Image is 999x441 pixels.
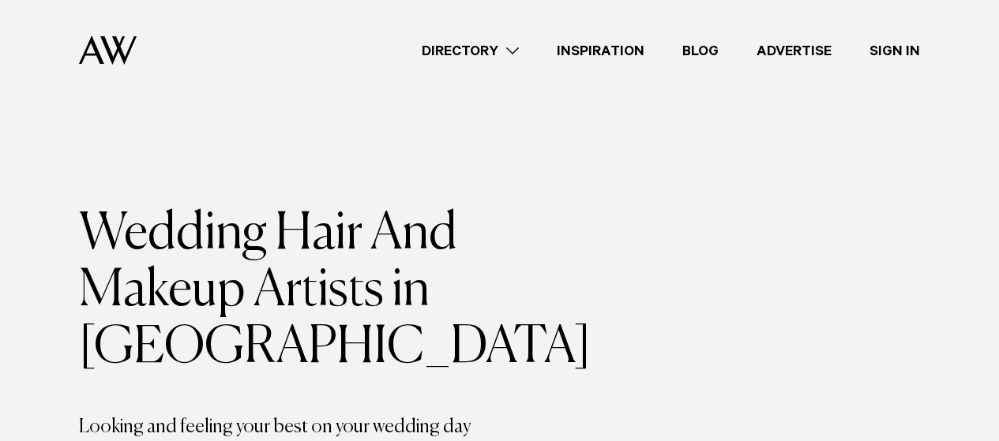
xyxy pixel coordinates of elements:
a: Directory [403,40,538,62]
img: Auckland Weddings Logo [79,36,137,65]
a: Sign In [851,40,939,62]
h1: Wedding Hair And Makeup Artists in [GEOGRAPHIC_DATA] [79,206,500,376]
a: Inspiration [538,40,663,62]
a: Advertise [738,40,851,62]
a: Blog [663,40,738,62]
